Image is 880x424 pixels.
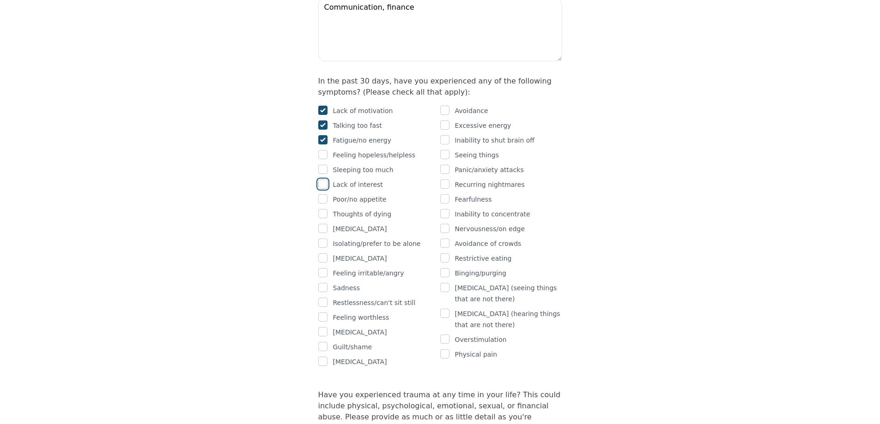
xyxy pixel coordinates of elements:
p: Feeling hopeless/helpless [333,149,416,161]
p: [MEDICAL_DATA] [333,356,387,367]
p: Isolating/prefer to be alone [333,238,421,249]
p: [MEDICAL_DATA] (seeing things that are not there) [455,282,562,305]
p: Inability to shut brain off [455,135,535,146]
p: Sadness [333,282,360,293]
p: [MEDICAL_DATA] [333,253,387,264]
p: [MEDICAL_DATA] [333,223,387,234]
p: [MEDICAL_DATA] (hearing things that are not there) [455,308,562,330]
p: Seeing things [455,149,499,161]
p: Lack of interest [333,179,383,190]
p: Guilt/shame [333,341,372,352]
p: Nervousness/on edge [455,223,525,234]
p: Restrictive eating [455,253,512,264]
p: Excessive energy [455,120,511,131]
p: Binging/purging [455,268,506,279]
p: Thoughts of dying [333,209,392,220]
p: Talking too fast [333,120,382,131]
p: Overstimulation [455,334,507,345]
p: Sleeping too much [333,164,394,175]
p: Panic/anxiety attacks [455,164,524,175]
p: Avoidance of crowds [455,238,522,249]
p: Feeling worthless [333,312,389,323]
p: Lack of motivation [333,105,393,116]
p: Fearfulness [455,194,492,205]
p: Fatigue/no energy [333,135,392,146]
p: Restlessness/can't sit still [333,297,416,308]
p: Avoidance [455,105,488,116]
p: Feeling irritable/angry [333,268,404,279]
p: Poor/no appetite [333,194,387,205]
label: In the past 30 days, have you experienced any of the following symptoms? (Please check all that a... [318,77,552,96]
p: [MEDICAL_DATA] [333,327,387,338]
p: Physical pain [455,349,498,360]
p: Recurring nightmares [455,179,525,190]
p: Inability to concentrate [455,209,530,220]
